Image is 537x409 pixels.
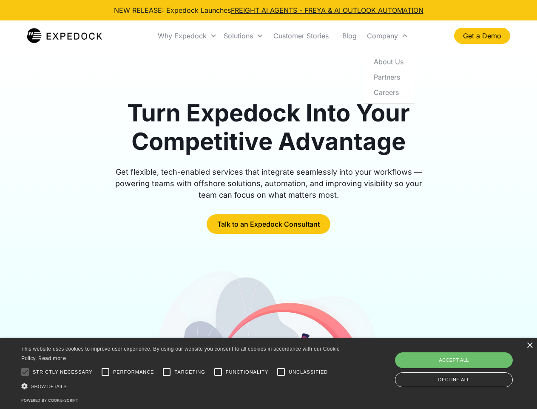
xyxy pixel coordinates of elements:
[105,166,432,201] div: Get flexible, tech-enabled services that integrate seamlessly into your workflows — powering team...
[174,369,205,376] span: Targeting
[395,317,537,409] iframe: Chat Widget
[367,84,410,100] a: Careers
[267,21,335,50] a: Customer Stories
[27,27,102,44] img: Expedock Logo
[289,369,328,376] span: Unclassified
[21,382,343,391] div: Show details
[454,28,510,44] a: Get a Demo
[38,355,66,361] a: Read more
[114,5,423,15] div: NEW RELEASE: Expedock Launches
[113,369,154,376] span: Performance
[154,21,220,50] div: Why Expedock
[335,21,364,50] a: Blog
[31,384,67,389] span: Show details
[364,21,412,50] div: Company
[224,32,253,40] div: Solutions
[158,32,207,40] div: Why Expedock
[226,369,268,376] span: Functionality
[220,21,267,50] div: Solutions
[105,99,432,156] h1: Turn Expedock Into Your Competitive Advantage
[21,346,340,362] span: This website uses cookies to improve user experience. By using our website you consent to all coo...
[367,54,410,69] a: About Us
[231,6,423,14] a: FREIGHT AI AGENTS - FREYA & AI OUTLOOK AUTOMATION
[33,369,93,376] span: Strictly necessary
[364,50,414,104] nav: Company
[367,32,398,40] div: Company
[207,214,330,234] a: Talk to an Expedock Consultant
[27,27,102,44] a: home
[367,69,410,84] a: Partners
[21,398,78,403] a: Powered by cookie-script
